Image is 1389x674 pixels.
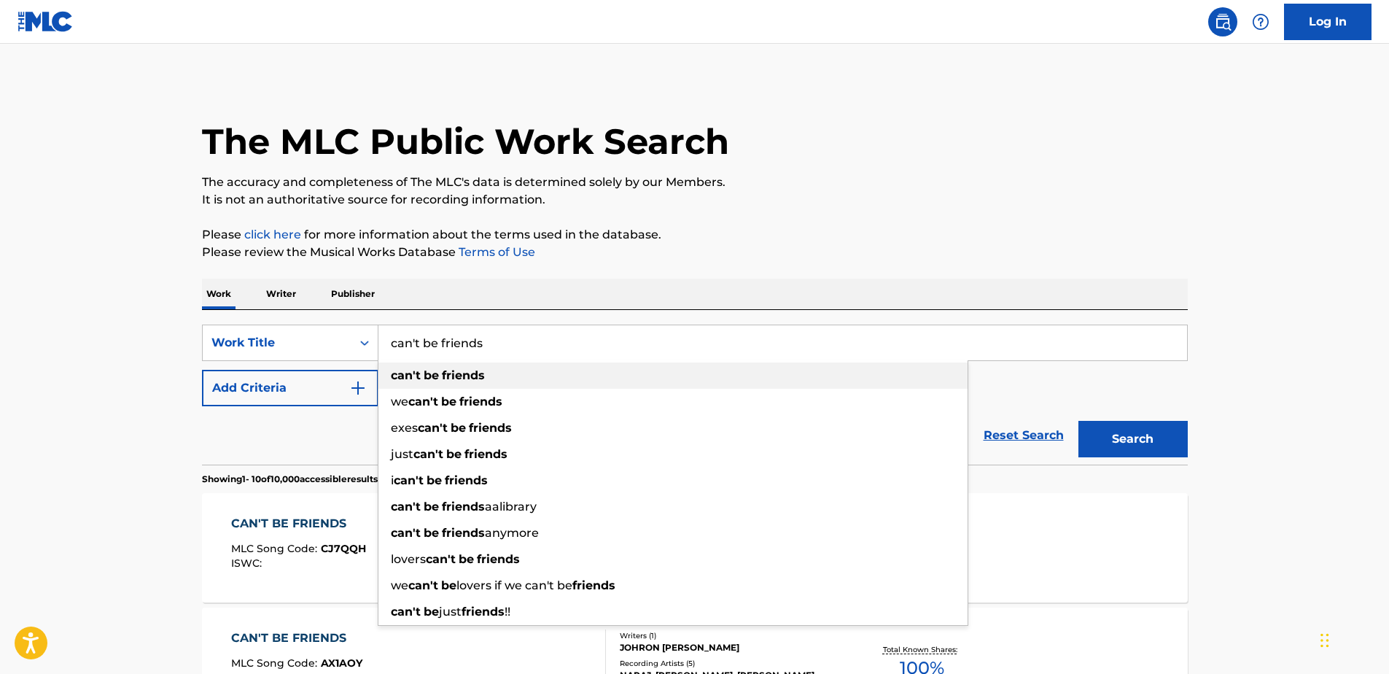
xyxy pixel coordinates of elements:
[391,578,408,592] span: we
[1246,7,1275,36] div: Help
[394,473,424,487] strong: can't
[427,473,442,487] strong: be
[202,325,1188,465] form: Search Form
[464,447,507,461] strong: friends
[391,526,421,540] strong: can't
[202,226,1188,244] p: Please for more information about the terms used in the database.
[244,228,301,241] a: click here
[442,368,485,382] strong: friends
[451,421,466,435] strong: be
[620,641,840,654] div: JOHRON [PERSON_NAME]
[445,473,488,487] strong: friends
[1078,421,1188,457] button: Search
[1208,7,1237,36] a: Public Search
[441,578,456,592] strong: be
[1214,13,1232,31] img: search
[327,279,379,309] p: Publisher
[418,421,448,435] strong: can't
[262,279,300,309] p: Writer
[413,447,443,461] strong: can't
[439,605,462,619] span: just
[202,279,236,309] p: Work
[231,630,362,647] div: CAN'T BE FRIENDS
[456,245,535,259] a: Terms of Use
[391,421,418,435] span: exes
[231,542,321,555] span: MLC Song Code :
[408,578,438,592] strong: can't
[459,552,474,566] strong: be
[202,473,443,486] p: Showing 1 - 10 of 10,000 accessible results (Total 356,066 )
[211,334,343,352] div: Work Title
[424,500,439,514] strong: be
[424,605,439,619] strong: be
[485,526,539,540] span: anymore
[391,500,421,514] strong: can't
[202,174,1188,191] p: The accuracy and completeness of The MLC's data is determined solely by our Members.
[469,421,512,435] strong: friends
[391,368,421,382] strong: can't
[231,515,366,532] div: CAN'T BE FRIENDS
[17,11,74,32] img: MLC Logo
[202,493,1188,603] a: CAN'T BE FRIENDSMLC Song Code:CJ7QQHISWC:Writers (2)[PERSON_NAME], [PERSON_NAME]Recording Artists...
[231,557,265,570] span: ISWC :
[1252,13,1269,31] img: help
[441,395,456,408] strong: be
[505,605,510,619] span: !!
[202,244,1188,261] p: Please review the Musical Works Database
[1316,604,1389,674] iframe: Chat Widget
[572,578,615,592] strong: friends
[321,656,362,670] span: AX1AOY
[442,500,485,514] strong: friends
[391,552,426,566] span: lovers
[391,395,408,408] span: we
[1284,4,1372,40] a: Log In
[391,605,421,619] strong: can't
[459,395,502,408] strong: friends
[485,500,537,514] span: aalibrary
[620,658,840,669] div: Recording Artists ( 5 )
[442,526,485,540] strong: friends
[349,379,367,397] img: 9d2ae6d4665cec9f34b9.svg
[620,630,840,641] div: Writers ( 1 )
[202,120,729,163] h1: The MLC Public Work Search
[1320,619,1329,662] div: Drag
[426,552,456,566] strong: can't
[424,368,439,382] strong: be
[462,605,505,619] strong: friends
[202,191,1188,209] p: It is not an authoritative source for recording information.
[446,447,462,461] strong: be
[456,578,572,592] span: lovers if we can't be
[424,526,439,540] strong: be
[391,473,394,487] span: i
[231,656,321,670] span: MLC Song Code :
[477,552,520,566] strong: friends
[321,542,366,555] span: CJ7QQH
[883,644,961,655] p: Total Known Shares:
[202,370,378,406] button: Add Criteria
[976,419,1071,452] a: Reset Search
[391,447,413,461] span: just
[408,395,438,408] strong: can't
